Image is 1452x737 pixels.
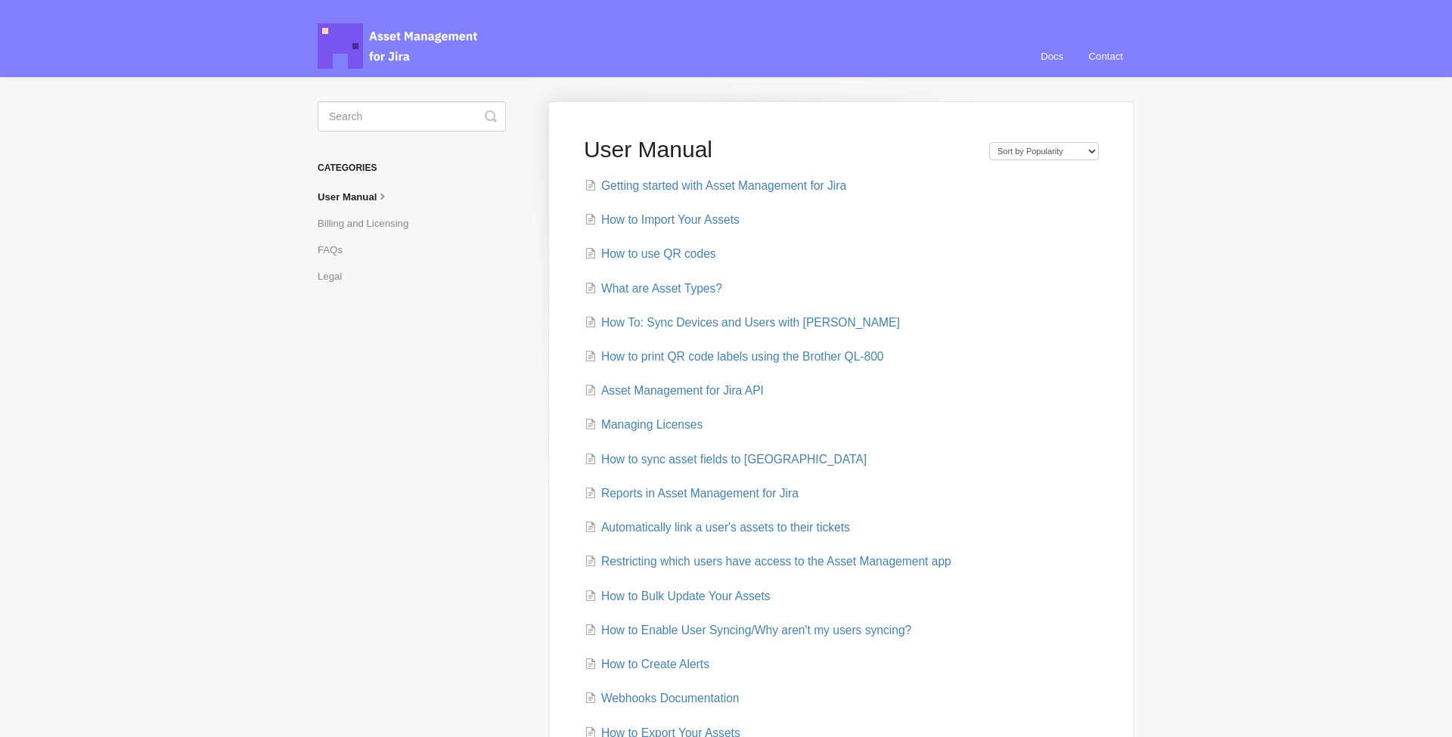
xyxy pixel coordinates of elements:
[601,590,771,602] span: How to Bulk Update Your Assets
[601,316,900,329] span: How To: Sync Devices and Users with [PERSON_NAME]
[585,692,740,704] a: Webhooks Documentation
[585,590,771,602] a: How to Bulk Update Your Assets
[601,453,867,466] span: How to sync asset fields to [GEOGRAPHIC_DATA]
[601,555,951,568] span: Restricting which users have access to the Asset Management app
[585,521,850,534] a: Automatically link a user's assets to their tickets
[601,418,703,431] span: Managing Licenses
[1029,36,1075,77] a: Docs
[584,136,974,163] h1: User Manual
[585,624,911,636] a: How to Enable User Syncing/Why aren't my users syncing?
[318,23,479,69] span: Asset Management for Jira Docs
[601,658,709,670] span: How to Create Alerts
[601,282,722,295] span: What are Asset Types?
[601,624,911,636] span: How to Enable User Syncing/Why aren't my users syncing?
[585,350,884,363] a: How to print QR code labels using the Brother QL-800
[318,212,420,236] a: Billing and Licensing
[318,265,353,289] a: Legal
[585,282,722,295] a: What are Asset Types?
[585,418,703,431] a: Managing Licenses
[601,350,884,363] span: How to print QR code labels using the Brother QL-800
[318,101,506,132] input: Search
[601,213,740,226] span: How to Import Your Assets
[601,247,716,260] span: How to use QR codes
[1078,36,1134,77] a: Contact
[585,384,764,397] a: Asset Management for Jira API
[585,316,900,329] a: How To: Sync Devices and Users with [PERSON_NAME]
[601,692,740,704] span: Webhooks Documentation
[601,521,850,534] span: Automatically link a user's assets to their tickets
[989,142,1099,160] select: Page reloads on selection
[585,555,951,568] a: Restricting which users have access to the Asset Management app
[601,487,799,500] span: Reports in Asset Management for Jira
[585,453,867,466] a: How to sync asset fields to [GEOGRAPHIC_DATA]
[585,213,740,226] a: How to Import Your Assets
[318,154,506,181] h3: Categories
[585,658,709,670] a: How to Create Alerts
[585,179,846,192] a: Getting started with Asset Management for Jira
[601,384,764,397] span: Asset Management for Jira API
[318,238,354,262] a: FAQs
[318,184,402,209] a: User Manual
[585,247,716,260] a: How to use QR codes
[585,487,799,500] a: Reports in Asset Management for Jira
[601,179,846,192] span: Getting started with Asset Management for Jira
